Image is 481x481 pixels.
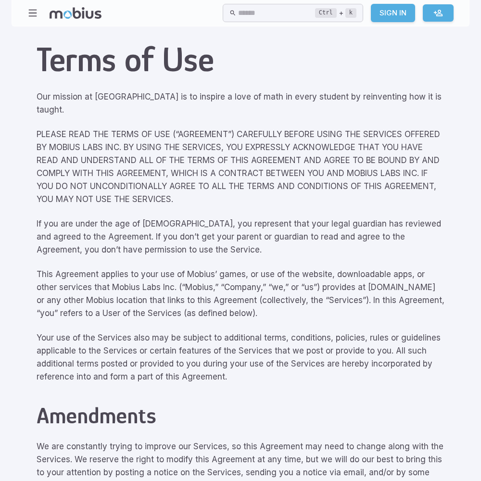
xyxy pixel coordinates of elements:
[37,217,444,256] p: If you are under the age of [DEMOGRAPHIC_DATA], you represent that your legal guardian has review...
[37,403,444,429] h2: Amendments
[37,128,444,206] p: PLEASE READ THE TERMS OF USE (“AGREEMENT”) CAREFULLY BEFORE USING THE SERVICES OFFERED BY MOBIUS ...
[345,8,356,18] kbd: k
[315,8,337,18] kbd: Ctrl
[37,268,444,320] p: This Agreement applies to your use of Mobius’ games, or use of the website, downloadable apps, or...
[37,40,444,79] h1: Terms of Use
[315,7,356,19] div: +
[37,331,444,383] p: Your use of the Services also may be subject to additional terms, conditions, policies, rules or ...
[37,90,444,116] p: Our mission at [GEOGRAPHIC_DATA] is to inspire a love of math in every student by reinventing how...
[371,4,415,22] a: Sign In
